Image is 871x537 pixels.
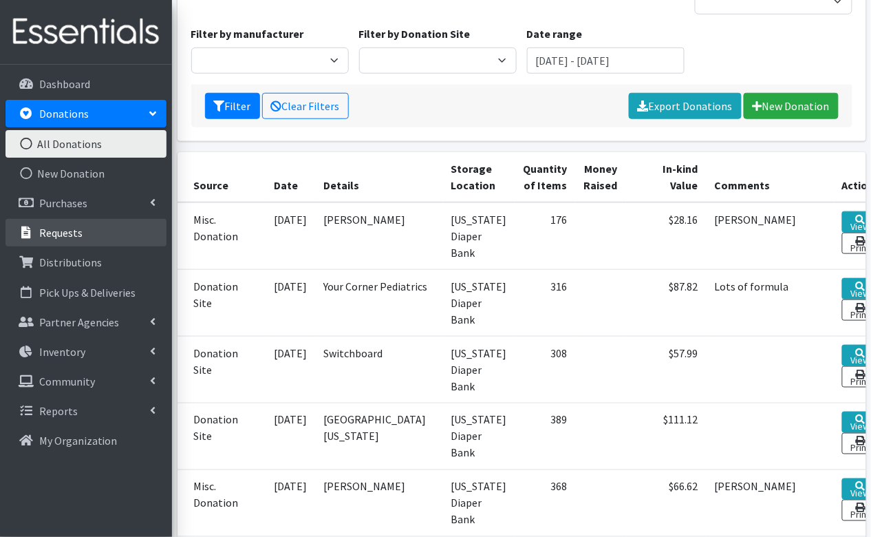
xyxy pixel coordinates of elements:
td: Lots of formula [707,269,834,336]
p: Distributions [39,255,102,269]
td: 316 [515,269,576,336]
th: Quantity of Items [515,152,576,202]
th: In-kind Value [626,152,707,202]
a: New Donation [6,160,166,187]
p: Community [39,375,95,388]
td: Misc. Donation [178,202,266,270]
td: [DATE] [266,470,316,536]
a: My Organization [6,427,166,454]
button: Filter [205,93,260,119]
th: Money Raised [576,152,626,202]
a: Requests [6,219,166,246]
td: 308 [515,336,576,403]
a: New Donation [744,93,839,119]
a: Dashboard [6,70,166,98]
th: Details [316,152,443,202]
th: Comments [707,152,834,202]
a: Export Donations [629,93,742,119]
td: [DATE] [266,202,316,270]
label: Filter by manufacturer [191,25,304,42]
td: Donation Site [178,269,266,336]
td: Switchboard [316,336,443,403]
td: [GEOGRAPHIC_DATA][US_STATE] [316,403,443,470]
td: [DATE] [266,403,316,470]
p: Requests [39,226,83,240]
td: [US_STATE] Diaper Bank [443,403,515,470]
td: [DATE] [266,336,316,403]
p: My Organization [39,434,118,447]
td: 176 [515,202,576,270]
a: Distributions [6,249,166,276]
td: [PERSON_NAME] [316,202,443,270]
th: Date [266,152,316,202]
p: Pick Ups & Deliveries [39,286,136,299]
a: Community [6,368,166,395]
td: 368 [515,470,576,536]
td: Donation Site [178,403,266,470]
a: Pick Ups & Deliveries [6,279,166,306]
td: [US_STATE] Diaper Bank [443,336,515,403]
td: 389 [515,403,576,470]
p: Partner Agencies [39,315,120,329]
td: Your Corner Pediatrics [316,269,443,336]
td: $111.12 [626,403,707,470]
td: Misc. Donation [178,470,266,536]
td: [PERSON_NAME] [316,470,443,536]
td: $87.82 [626,269,707,336]
a: Reports [6,397,166,425]
th: Storage Location [443,152,515,202]
img: HumanEssentials [6,9,166,55]
td: $28.16 [626,202,707,270]
label: Date range [527,25,583,42]
input: January 1, 2011 - December 31, 2011 [527,48,685,74]
a: Inventory [6,338,166,366]
p: Donations [39,107,89,120]
td: [US_STATE] Diaper Bank [443,202,515,270]
td: $57.99 [626,336,707,403]
td: [PERSON_NAME] [707,202,834,270]
p: Inventory [39,345,85,359]
label: Filter by Donation Site [359,25,471,42]
td: [US_STATE] Diaper Bank [443,269,515,336]
a: Donations [6,100,166,127]
p: Dashboard [39,77,90,91]
td: [DATE] [266,269,316,336]
th: Source [178,152,266,202]
td: [US_STATE] Diaper Bank [443,470,515,536]
p: Purchases [39,196,87,210]
td: $66.62 [626,470,707,536]
a: Purchases [6,189,166,217]
a: All Donations [6,130,166,158]
p: Reports [39,404,78,418]
td: Donation Site [178,336,266,403]
a: Clear Filters [262,93,349,119]
a: Partner Agencies [6,308,166,336]
td: [PERSON_NAME] [707,470,834,536]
